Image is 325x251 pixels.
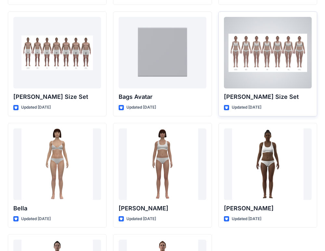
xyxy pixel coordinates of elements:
[126,216,156,222] p: Updated [DATE]
[232,216,261,222] p: Updated [DATE]
[13,17,101,88] a: Oliver Size Set
[119,128,206,200] a: Emma
[119,17,206,88] a: Bags Avatar
[13,92,101,101] p: [PERSON_NAME] Size Set
[13,204,101,213] p: Bella
[21,216,51,222] p: Updated [DATE]
[21,104,51,111] p: Updated [DATE]
[126,104,156,111] p: Updated [DATE]
[224,17,312,88] a: Olivia Size Set
[224,92,312,101] p: [PERSON_NAME] Size Set
[119,92,206,101] p: Bags Avatar
[232,104,261,111] p: Updated [DATE]
[224,204,312,213] p: [PERSON_NAME]
[119,204,206,213] p: [PERSON_NAME]
[224,128,312,200] a: Gabrielle
[13,128,101,200] a: Bella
